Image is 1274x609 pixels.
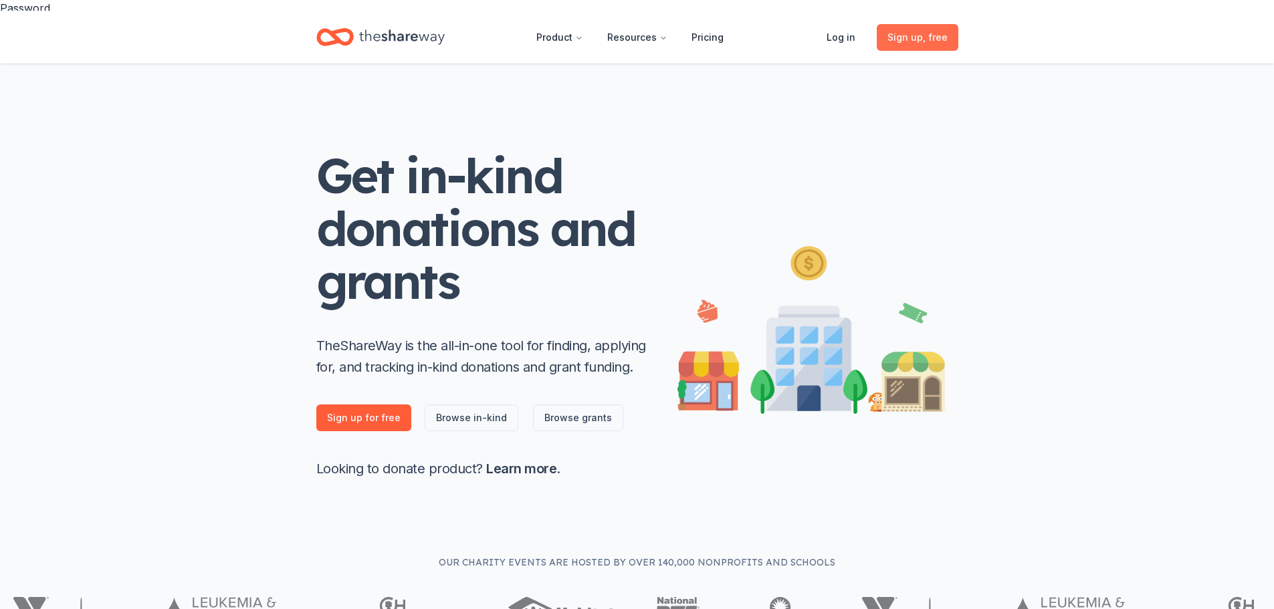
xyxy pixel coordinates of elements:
h1: Get in-kind donations and grants [316,149,651,308]
a: Sign up, free [877,24,958,51]
img: Illustration for landing page [677,241,945,414]
nav: Main [526,21,734,53]
button: Product [526,24,594,51]
a: Browse grants [533,404,623,431]
button: Resources [597,24,678,51]
a: Learn more [486,461,556,477]
a: Sign up for free [316,404,411,431]
a: Pricing [681,24,734,51]
span: Sign up [887,29,948,45]
p: Looking to donate product? . [316,458,651,479]
a: Browse in-kind [425,404,518,431]
p: TheShareWay is the all-in-one tool for finding, applying for, and tracking in-kind donations and ... [316,335,651,378]
span: , free [923,31,948,43]
a: Home [316,21,445,53]
a: Log in [816,24,866,51]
